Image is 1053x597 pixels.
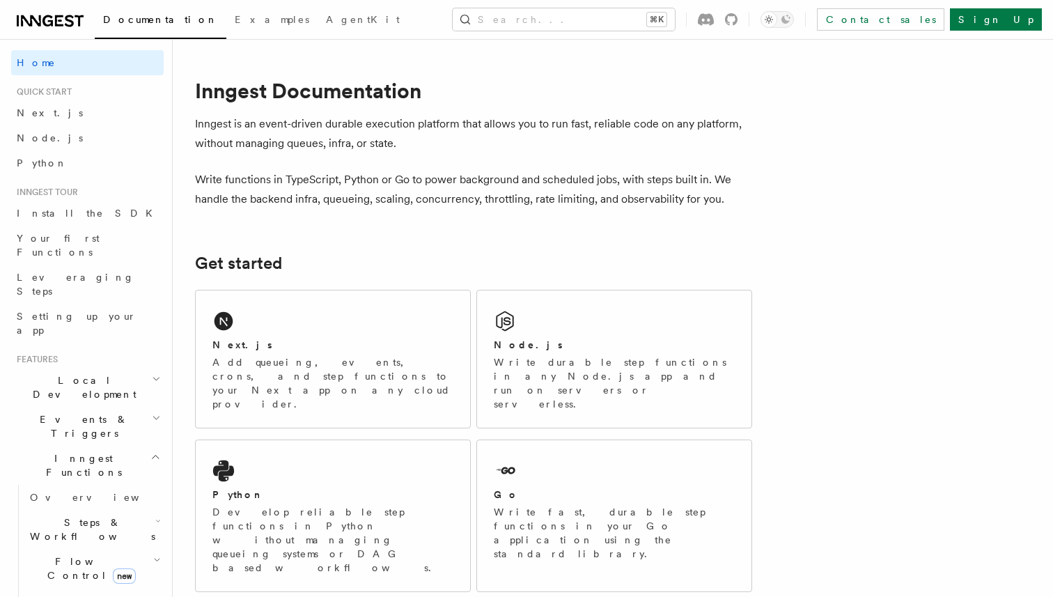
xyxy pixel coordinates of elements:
span: Examples [235,14,309,25]
span: Local Development [11,373,152,401]
span: Home [17,56,56,70]
a: Overview [24,485,164,510]
a: Install the SDK [11,201,164,226]
span: Install the SDK [17,208,161,219]
span: Documentation [103,14,218,25]
span: Next.js [17,107,83,118]
a: Get started [195,254,282,273]
p: Write durable step functions in any Node.js app and run on servers or serverless. [494,355,735,411]
span: Inngest tour [11,187,78,198]
span: Events & Triggers [11,412,152,440]
a: Node.jsWrite durable step functions in any Node.js app and run on servers or serverless. [476,290,752,428]
a: AgentKit [318,4,408,38]
p: Develop reliable step functions in Python without managing queueing systems or DAG based workflows. [212,505,453,575]
a: Setting up your app [11,304,164,343]
p: Add queueing, events, crons, and step functions to your Next app on any cloud provider. [212,355,453,411]
span: Overview [30,492,173,503]
h2: Python [212,488,264,502]
span: Setting up your app [17,311,136,336]
a: Sign Up [950,8,1042,31]
h2: Go [494,488,519,502]
a: Next.jsAdd queueing, events, crons, and step functions to your Next app on any cloud provider. [195,290,471,428]
a: Contact sales [817,8,944,31]
a: Leveraging Steps [11,265,164,304]
button: Inngest Functions [11,446,164,485]
span: Features [11,354,58,365]
p: Write fast, durable step functions in your Go application using the standard library. [494,505,735,561]
p: Inngest is an event-driven durable execution platform that allows you to run fast, reliable code ... [195,114,752,153]
h1: Inngest Documentation [195,78,752,103]
kbd: ⌘K [647,13,666,26]
button: Toggle dark mode [760,11,794,28]
button: Search...⌘K [453,8,675,31]
span: AgentKit [326,14,400,25]
a: Examples [226,4,318,38]
span: Inngest Functions [11,451,150,479]
span: new [113,568,136,584]
a: Home [11,50,164,75]
a: Next.js [11,100,164,125]
span: Steps & Workflows [24,515,155,543]
span: Your first Functions [17,233,100,258]
span: Node.js [17,132,83,144]
a: GoWrite fast, durable step functions in your Go application using the standard library. [476,440,752,592]
a: PythonDevelop reliable step functions in Python without managing queueing systems or DAG based wo... [195,440,471,592]
a: Your first Functions [11,226,164,265]
button: Events & Triggers [11,407,164,446]
span: Leveraging Steps [17,272,134,297]
span: Quick start [11,86,72,98]
h2: Node.js [494,338,563,352]
p: Write functions in TypeScript, Python or Go to power background and scheduled jobs, with steps bu... [195,170,752,209]
button: Flow Controlnew [24,549,164,588]
span: Python [17,157,68,169]
h2: Next.js [212,338,272,352]
a: Python [11,150,164,176]
button: Steps & Workflows [24,510,164,549]
a: Node.js [11,125,164,150]
button: Local Development [11,368,164,407]
a: Documentation [95,4,226,39]
span: Flow Control [24,555,153,582]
